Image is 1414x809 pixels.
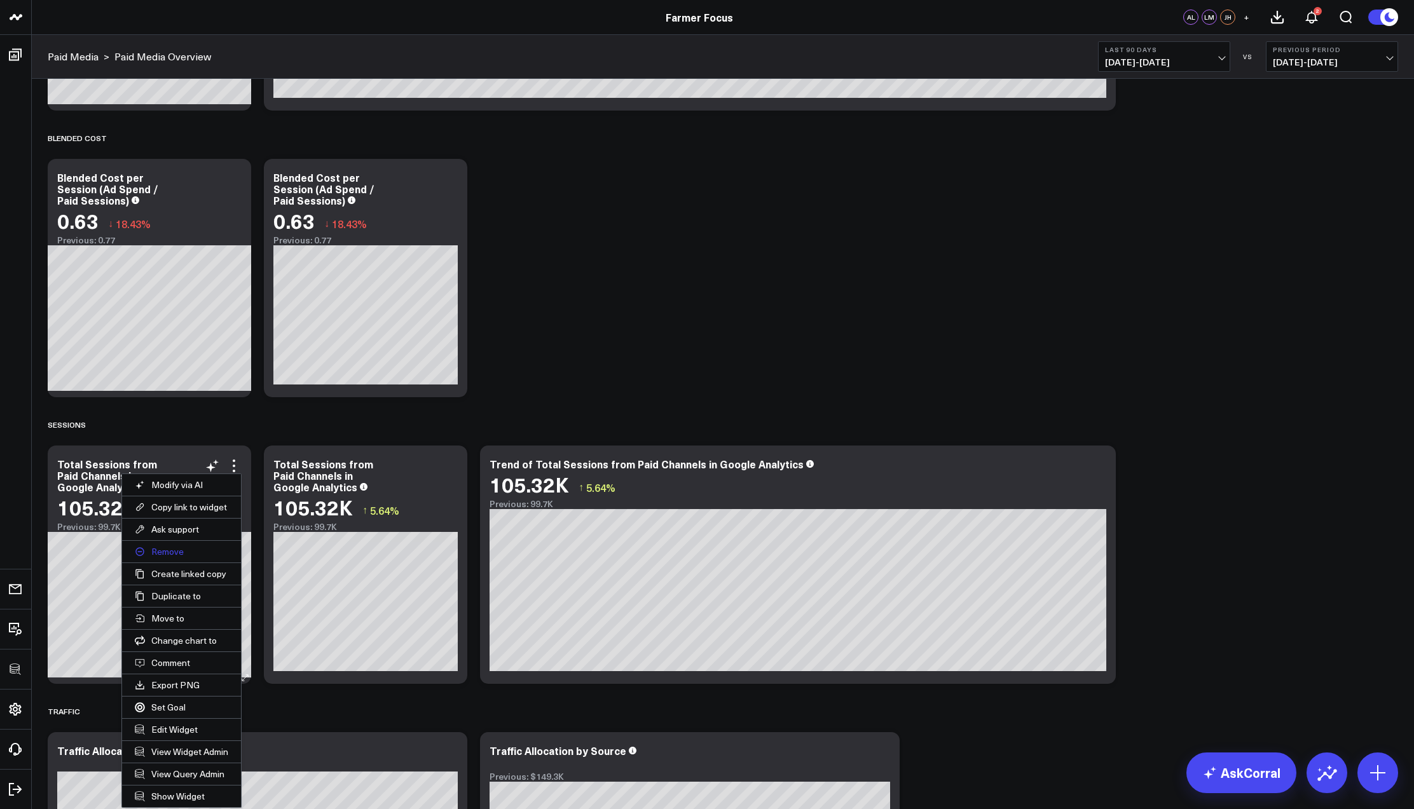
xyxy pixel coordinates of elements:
div: 2 [1314,7,1322,15]
span: ↓ [324,215,329,232]
button: Move to [122,608,241,629]
a: Paid Media [48,50,99,64]
button: Last 90 Days[DATE]-[DATE] [1098,41,1230,72]
span: 5.64% [370,503,399,517]
span: 18.43% [332,217,367,231]
div: Sessions [48,410,86,439]
div: 105.32K [490,473,569,496]
div: 105.32K [273,496,353,519]
button: Ask support [122,519,241,540]
div: Blended Cost per Session (Ad Spend / Paid Sessions) [273,170,374,207]
span: [DATE] - [DATE] [1273,57,1391,67]
button: Edit Widget [122,719,241,740]
span: ↓ [108,215,113,232]
a: Show Widget [122,785,241,807]
a: AskCorral [1186,752,1296,793]
a: Farmer Focus [666,10,733,24]
button: Export PNG [122,674,241,696]
span: ↑ [579,479,584,496]
div: VS [1237,53,1260,60]
div: 105.32K [57,496,137,519]
div: Previous: 99.7K [490,499,1106,509]
b: Last 90 Days [1105,46,1223,53]
button: Create linked copy [122,563,241,585]
button: Previous Period[DATE]-[DATE] [1266,41,1398,72]
span: 18.43% [116,217,151,231]
a: View Widget Admin [122,741,241,763]
div: Total Sessions from Paid Channels in Google Analytics [57,457,157,494]
button: Change chart to [122,630,241,651]
div: Traffic Allocation by Source [490,744,626,758]
div: Previous: 99.7K [273,522,458,532]
div: > [48,50,109,64]
span: [DATE] - [DATE] [1105,57,1223,67]
span: + [1244,13,1249,22]
b: Previous Period [1273,46,1391,53]
span: ↑ [362,502,367,519]
div: 0.63 [57,209,99,232]
div: 0.63 [273,209,315,232]
div: Total Sessions from Paid Channels in Google Analytics [273,457,373,494]
div: Previous: 0.77 [273,235,458,245]
button: Copy link to widget [122,496,241,518]
div: Traffic [48,697,80,726]
div: JH [1220,10,1235,25]
div: Blended Cost [48,123,107,153]
div: Previous: 0.77 [57,235,242,245]
div: LM [1202,10,1217,25]
div: Blended Cost per Session (Ad Spend / Paid Sessions) [57,170,158,207]
button: + [1239,10,1254,25]
button: Comment [122,652,241,674]
button: Remove [122,541,241,562]
button: Modify via AI [122,474,241,496]
a: View Query Admin [122,763,241,785]
div: AL [1183,10,1198,25]
button: Set Goal [122,697,241,718]
div: Previous: $149.3K [490,772,890,782]
div: Trend of Total Sessions from Paid Channels in Google Analytics [490,457,804,471]
div: Traffic Allocation by Source [57,744,194,758]
a: Paid Media Overview [114,50,211,64]
div: Previous: 99.7K [57,522,242,532]
button: Duplicate to [122,585,241,607]
span: 5.64% [586,480,615,494]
